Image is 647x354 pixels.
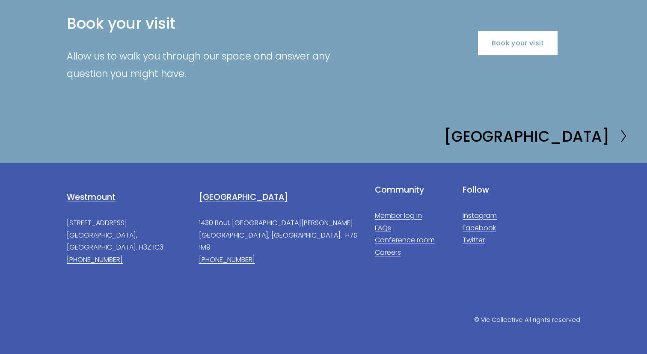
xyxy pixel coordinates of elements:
[375,184,448,196] h4: Community
[463,234,485,247] a: Twitter
[463,184,580,196] h4: Follow
[67,217,360,266] p: [STREET_ADDRESS] [GEOGRAPHIC_DATA], [GEOGRAPHIC_DATA]. H3Z 1C3
[375,210,422,222] a: Member log in
[375,234,435,247] a: Conference room
[444,129,628,144] a: [GEOGRAPHIC_DATA]
[199,192,288,203] a: [GEOGRAPHIC_DATA]
[67,14,364,34] h3: Book your visit
[478,31,558,55] a: Book your visit
[67,49,332,80] span: Allow us to walk you through our space and answer any question you might have.
[67,315,580,326] p: © Vic Collective All rights reserved
[375,247,401,259] a: Careers
[67,254,123,266] a: [PHONE_NUMBER]
[444,129,609,144] h2: [GEOGRAPHIC_DATA]
[463,222,496,235] a: Facebook
[67,192,116,203] a: Westmount
[463,210,497,222] a: Instagram
[199,254,255,266] a: [PHONE_NUMBER]
[199,217,360,266] p: 1430 Boul. [GEOGRAPHIC_DATA][PERSON_NAME] [GEOGRAPHIC_DATA], [GEOGRAPHIC_DATA]. H7S 1M9
[375,222,391,235] a: FAQs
